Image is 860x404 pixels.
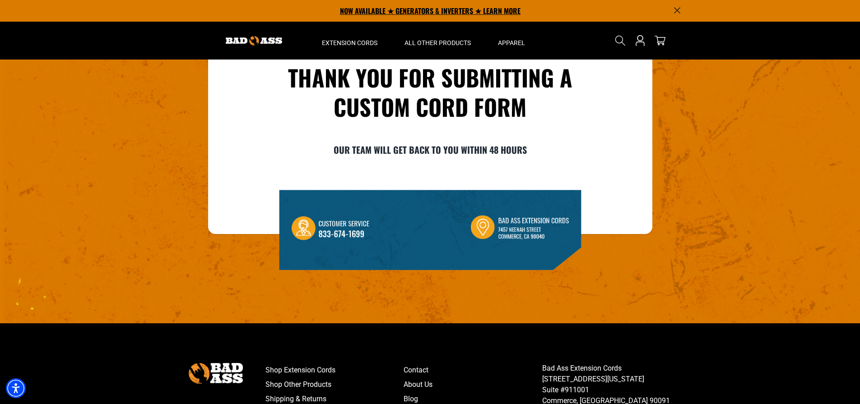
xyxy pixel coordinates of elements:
[404,363,542,377] a: Contact
[279,190,581,271] img: a blue screen with white text
[265,377,404,392] a: Shop Other Products
[6,378,26,398] div: Accessibility Menu
[498,39,525,47] span: Apparel
[262,63,598,121] h1: Thank you for submitting a custom cord form
[653,35,667,46] a: cart
[484,22,539,60] summary: Apparel
[189,363,243,383] img: Bad Ass Extension Cords
[404,377,542,392] a: About Us
[391,22,484,60] summary: All Other Products
[308,22,391,60] summary: Extension Cords
[226,36,282,46] img: Bad Ass Extension Cords
[322,39,377,47] span: Extension Cords
[613,33,628,48] summary: Search
[404,39,471,47] span: All Other Products
[262,143,598,156] p: Our team will get back to you within 48 hours
[633,22,647,60] a: Open this option
[265,363,404,377] a: Shop Extension Cords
